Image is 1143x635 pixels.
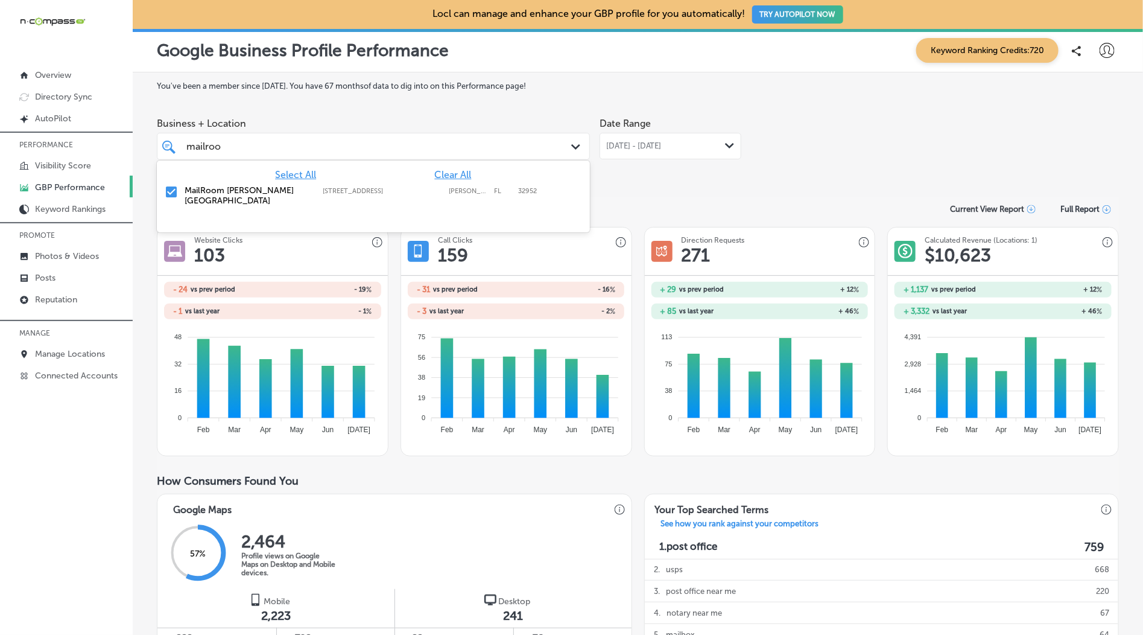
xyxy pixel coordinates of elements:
[260,426,271,434] tspan: Apr
[1084,540,1104,554] label: 759
[932,308,967,314] span: vs last year
[250,594,262,606] img: logo
[666,581,736,602] p: post office near me
[173,285,188,294] h2: - 24
[810,426,822,434] tspan: Jun
[682,244,711,266] h1: 271
[966,426,978,434] tspan: Mar
[417,285,430,294] h2: - 31
[35,371,118,381] p: Connected Accounts
[665,360,672,368] tspan: 75
[273,286,372,294] h2: - 19
[173,307,182,316] h2: - 1
[433,286,478,293] span: vs prev period
[35,92,92,102] p: Directory Sync
[367,307,372,316] span: %
[417,307,426,316] h2: - 3
[660,285,677,294] h2: + 29
[606,141,662,151] span: [DATE] - [DATE]
[504,608,524,623] span: 241
[853,286,859,294] span: %
[35,161,91,171] p: Visibility Score
[229,426,241,434] tspan: Mar
[752,5,843,24] button: TRY AUTOPILOT NOW
[666,559,683,580] p: usps
[422,414,425,421] tspan: 0
[566,426,577,434] tspan: Jun
[472,426,484,434] tspan: Mar
[936,426,949,434] tspan: Feb
[157,40,449,60] p: Google Business Profile Performance
[290,426,304,434] tspan: May
[1055,426,1066,434] tspan: Jun
[174,360,182,368] tspan: 32
[916,38,1059,63] span: Keyword Ranking Credits: 720
[264,596,291,607] span: Mobile
[904,285,928,294] h2: + 1,137
[600,118,651,129] label: Date Range
[157,118,590,129] span: Business + Location
[534,426,548,434] tspan: May
[659,540,717,554] p: 1. post office
[759,286,859,294] h2: + 12
[1095,559,1109,580] p: 668
[759,307,859,316] h2: + 46
[905,333,922,340] tspan: 4,391
[835,426,858,434] tspan: [DATE]
[950,205,1024,214] p: Current View Report
[35,273,55,283] p: Posts
[163,494,241,519] h3: Google Maps
[174,387,182,394] tspan: 16
[322,426,334,434] tspan: Jun
[1096,581,1109,602] p: 220
[438,244,468,266] h1: 159
[1097,307,1103,316] span: %
[347,426,370,434] tspan: [DATE]
[174,333,182,340] tspan: 48
[484,594,496,606] img: logo
[35,182,105,193] p: GBP Performance
[441,426,454,434] tspan: Feb
[157,474,299,488] span: How Consumers Found You
[35,295,77,305] p: Reputation
[610,307,615,316] span: %
[35,204,106,214] p: Keyword Rankings
[718,426,730,434] tspan: Mar
[418,333,425,340] tspan: 75
[438,236,472,244] h3: Call Clicks
[323,187,443,195] label: 137 S Courtenay Pkwy
[905,387,922,394] tspan: 1,464
[749,426,761,434] tspan: Apr
[680,286,724,293] span: vs prev period
[925,236,1037,244] h3: Calculated Revenue (Locations: 1)
[185,308,220,314] span: vs last year
[367,286,372,294] span: %
[1060,205,1100,214] span: Full Report
[275,169,316,180] span: Select All
[35,70,71,80] p: Overview
[35,349,105,359] p: Manage Locations
[494,187,512,195] label: FL
[178,414,182,421] tspan: 0
[19,16,86,27] img: 660ab0bf-5cc7-4cb8-ba1c-48b5ae0f18e60NCTV_CLogo_TV_Black_-500x88.png
[996,426,1007,434] tspan: Apr
[1100,602,1109,624] p: 67
[518,187,537,195] label: 32952
[194,236,242,244] h3: Website Clicks
[194,244,225,266] h1: 103
[687,426,700,434] tspan: Feb
[918,414,922,421] tspan: 0
[516,286,616,294] h2: - 16
[504,426,515,434] tspan: Apr
[418,394,425,401] tspan: 19
[418,374,425,381] tspan: 38
[499,596,531,607] span: Desktop
[925,244,991,266] h1: $ 10,623
[645,494,778,519] h3: Your Top Searched Terms
[241,552,338,577] p: Profile views on Google Maps on Desktop and Mobile devices.
[610,286,615,294] span: %
[651,519,828,532] a: See how you rank against your competitors
[905,360,922,368] tspan: 2,928
[35,251,99,261] p: Photos & Videos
